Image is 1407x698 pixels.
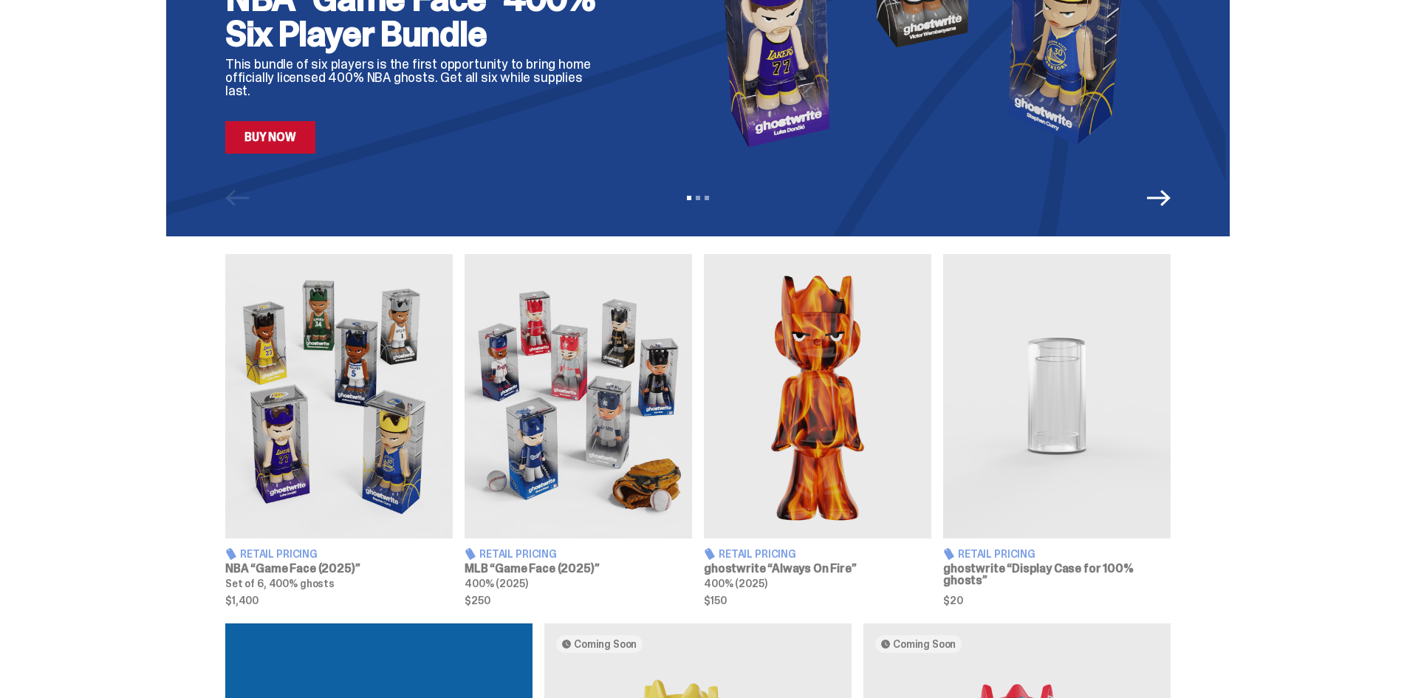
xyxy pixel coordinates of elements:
[958,549,1035,559] span: Retail Pricing
[479,549,557,559] span: Retail Pricing
[704,254,931,538] img: Always On Fire
[465,563,692,575] h3: MLB “Game Face (2025)”
[893,638,956,650] span: Coming Soon
[696,196,700,200] button: View slide 2
[943,595,1171,606] span: $20
[943,563,1171,586] h3: ghostwrite “Display Case for 100% ghosts”
[465,577,527,590] span: 400% (2025)
[225,577,335,590] span: Set of 6, 400% ghosts
[465,254,692,538] img: Game Face (2025)
[225,254,453,538] img: Game Face (2025)
[465,595,692,606] span: $250
[465,254,692,606] a: Game Face (2025) Retail Pricing
[1147,186,1171,210] button: Next
[687,196,691,200] button: View slide 1
[719,549,796,559] span: Retail Pricing
[225,563,453,575] h3: NBA “Game Face (2025)”
[943,254,1171,538] img: Display Case for 100% ghosts
[574,638,637,650] span: Coming Soon
[225,254,453,606] a: Game Face (2025) Retail Pricing
[704,577,767,590] span: 400% (2025)
[225,121,315,154] a: Buy Now
[704,595,931,606] span: $150
[704,563,931,575] h3: ghostwrite “Always On Fire”
[225,58,609,97] p: This bundle of six players is the first opportunity to bring home officially licensed 400% NBA gh...
[704,254,931,606] a: Always On Fire Retail Pricing
[225,595,453,606] span: $1,400
[705,196,709,200] button: View slide 3
[240,549,318,559] span: Retail Pricing
[943,254,1171,606] a: Display Case for 100% ghosts Retail Pricing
